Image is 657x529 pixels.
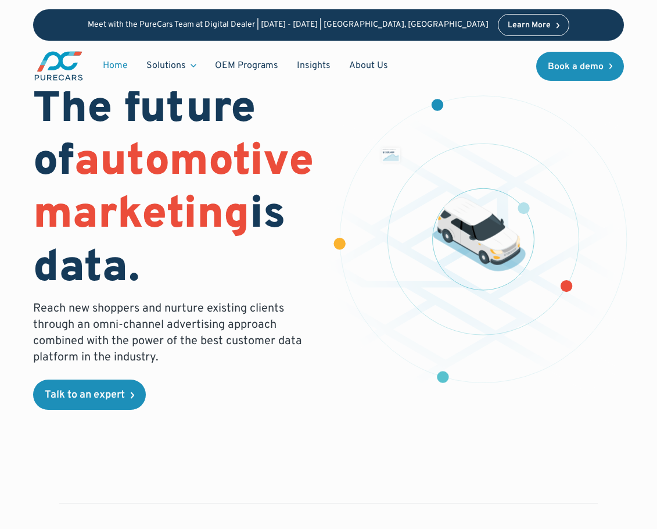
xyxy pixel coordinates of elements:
[340,55,397,77] a: About Us
[94,55,137,77] a: Home
[498,14,570,36] a: Learn More
[33,84,315,296] h1: The future of is data.
[146,59,186,72] div: Solutions
[88,20,489,30] p: Meet with the PureCars Team at Digital Dealer | [DATE] - [DATE] | [GEOGRAPHIC_DATA], [GEOGRAPHIC_...
[433,198,526,271] img: illustration of a vehicle
[33,135,314,244] span: automotive marketing
[206,55,288,77] a: OEM Programs
[536,52,624,81] a: Book a demo
[288,55,340,77] a: Insights
[508,22,551,30] div: Learn More
[45,390,125,401] div: Talk to an expert
[33,50,84,82] a: main
[137,55,206,77] div: Solutions
[33,301,315,366] p: Reach new shoppers and nurture existing clients through an omni-channel advertising approach comb...
[382,148,400,162] img: chart showing monthly dealership revenue of $7m
[33,50,84,82] img: purecars logo
[33,380,146,410] a: Talk to an expert
[548,62,604,72] div: Book a demo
